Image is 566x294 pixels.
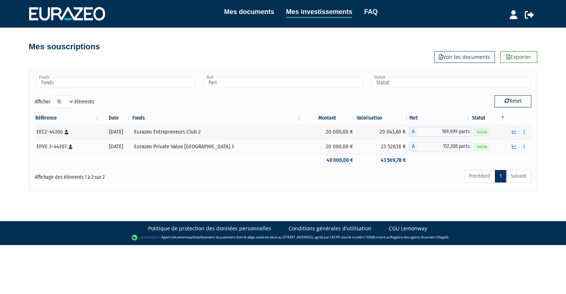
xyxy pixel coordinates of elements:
[103,128,129,136] div: [DATE]
[175,235,192,240] a: Lemonway
[390,235,448,240] a: Registre des agents financiers (Regafi)
[132,234,160,241] img: logo-lemonway.png
[35,95,94,108] label: Afficher éléments
[29,7,105,20] img: 1732889491-logotype_eurazeo_blanc_rvb.png
[409,112,471,124] th: Part: activer pour trier la colonne par ordre croissant
[302,154,357,167] td: 40 000,00 €
[364,7,378,17] a: FAQ
[434,51,495,63] a: Voir les documents
[357,112,409,124] th: Valorisation: activer pour trier la colonne par ordre croissant
[409,142,471,151] div: A - Eurazeo Private Value Europe 3
[35,169,235,181] div: Affichage des éléments 1 à 2 sur 2
[389,225,427,232] a: CGU Lemonway
[464,170,495,183] a: Précédent
[500,51,537,63] a: Exporter
[357,139,409,154] td: 23 526,18 €
[302,124,357,139] td: 20 000,00 €
[50,95,74,108] select: Afficheréléments
[148,225,271,232] a: Politique de protection des données personnelles
[36,128,98,136] div: EEC2-44306
[409,142,417,151] span: A
[357,124,409,139] td: 20 043,60 €
[474,144,490,150] span: Valide
[103,143,129,150] div: [DATE]
[134,128,300,136] div: Eurazeo Entrepreneurs Club 2
[289,225,371,232] a: Conditions générales d'utilisation
[417,127,471,137] span: 189,699 parts
[7,234,559,241] div: - Agent de (établissement de paiement dont le siège social est situé au [STREET_ADDRESS], agréé p...
[132,112,302,124] th: Fonds: activer pour trier la colonne par ordre croissant
[134,143,300,150] div: Eurazeo Private Value [GEOGRAPHIC_DATA] 3
[302,112,357,124] th: Montant: activer pour trier la colonne par ordre croissant
[69,145,73,149] i: [Français] Personne physique
[495,95,531,107] button: Reset
[224,7,274,17] a: Mes documents
[409,127,417,137] span: A
[357,154,409,167] td: 43 569,78 €
[302,139,357,154] td: 20 000,00 €
[495,170,506,183] a: 1
[35,112,101,124] th: Référence : activer pour trier la colonne par ordre croissant
[409,127,471,137] div: A - Eurazeo Entrepreneurs Club 2
[506,170,531,183] a: Suivant
[471,112,506,124] th: Statut : activer pour trier la colonne par ordre d&eacute;croissant
[36,143,98,150] div: EPVE 3-44307
[417,142,471,151] span: 157,208 parts
[101,112,132,124] th: Date: activer pour trier la colonne par ordre croissant
[64,130,69,134] i: [Français] Personne physique
[29,42,100,51] h4: Mes souscriptions
[474,129,490,136] span: Valide
[286,7,352,18] a: Mes investissements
